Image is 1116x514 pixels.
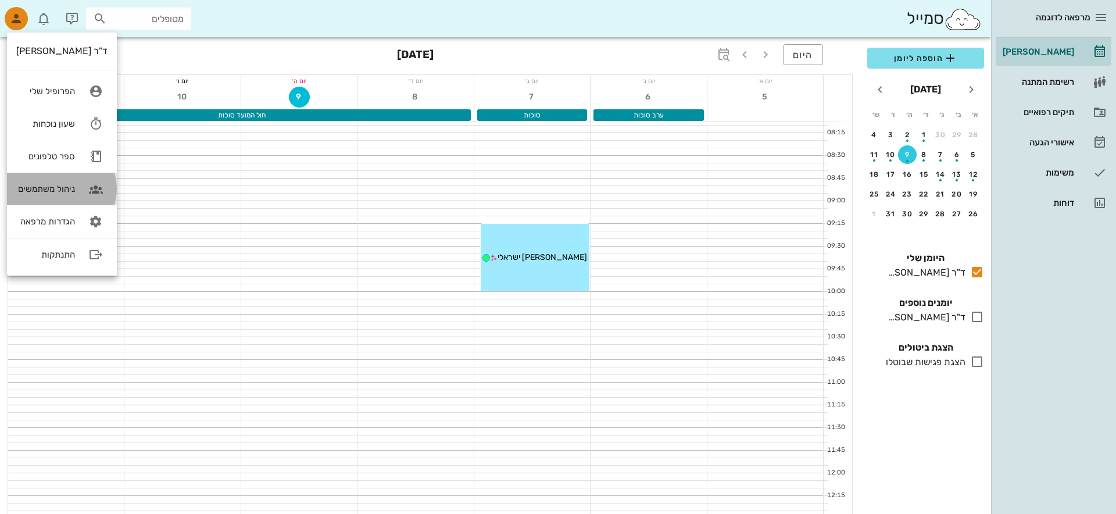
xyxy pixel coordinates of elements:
button: 3 [882,126,900,144]
div: 24 [882,190,900,198]
div: 10:15 [824,309,847,319]
button: 9 [898,145,917,164]
a: דוחות [996,189,1111,217]
div: 17 [882,170,900,179]
div: 15 [915,170,933,179]
h4: הצגת ביטולים [867,341,984,355]
button: 28 [964,126,983,144]
span: 6 [638,92,659,102]
th: ש׳ [868,105,884,124]
th: ג׳ [935,105,950,124]
button: 6 [638,87,659,108]
button: הוספה ליומן [867,48,984,69]
div: רשימת המתנה [1000,77,1074,87]
button: 17 [882,165,900,184]
div: 31 [882,210,900,218]
div: 1 [865,210,884,218]
button: 1 [865,205,884,223]
a: [PERSON_NAME] [996,38,1111,66]
div: ד"ר [PERSON_NAME] [884,266,965,280]
button: 28 [931,205,950,223]
button: 8 [405,87,426,108]
div: 19 [964,190,983,198]
div: 26 [964,210,983,218]
button: 18 [865,165,884,184]
h4: היומן שלי [867,251,984,265]
button: 21 [931,185,950,204]
button: 5 [964,145,983,164]
div: 12 [964,170,983,179]
div: ד"ר [PERSON_NAME] [16,45,108,56]
button: 5 [754,87,775,108]
div: 28 [964,131,983,139]
button: 16 [898,165,917,184]
span: 9 [289,92,309,102]
th: ה׳ [902,105,917,124]
div: ד"ר [PERSON_NAME] [884,310,965,324]
div: תיקים רפואיים [1000,108,1074,117]
div: 10:30 [824,332,847,342]
th: ב׳ [951,105,966,124]
div: הפרופיל שלי [16,86,75,97]
button: 10 [172,87,193,108]
div: יום ב׳ [591,75,706,87]
a: משימות [996,159,1111,187]
span: ערב סוכות [634,111,664,119]
span: חול המועד סוכות [218,111,266,119]
button: 12 [964,165,983,184]
div: 11 [865,151,884,159]
div: [PERSON_NAME] [1000,47,1074,56]
div: 16 [898,170,917,179]
div: 2 [898,131,917,139]
span: 5 [754,92,775,102]
button: 19 [964,185,983,204]
div: 14 [931,170,950,179]
div: 08:15 [824,128,847,138]
div: הצגת פגישות שבוטלו [881,355,965,369]
button: 29 [915,205,933,223]
button: 26 [964,205,983,223]
div: 27 [948,210,967,218]
div: אישורי הגעה [1000,138,1074,147]
div: 29 [915,210,933,218]
div: משימות [1000,168,1074,177]
div: 18 [865,170,884,179]
div: 09:15 [824,219,847,229]
button: 6 [948,145,967,164]
span: 7 [521,92,542,102]
button: [DATE] [906,78,946,101]
th: ד׳ [918,105,933,124]
div: שעון נוכחות [16,119,75,129]
span: תג [34,9,41,16]
button: 7 [521,87,542,108]
div: 25 [865,190,884,198]
div: 11:00 [824,377,847,387]
div: ניהול משתמשים [16,184,75,194]
div: 10:00 [824,287,847,297]
div: 29 [948,131,967,139]
button: 2 [898,126,917,144]
button: 30 [898,205,917,223]
div: 09:45 [824,264,847,274]
div: יום ה׳ [241,75,357,87]
div: 08:45 [824,173,847,183]
img: SmileCloud logo [944,8,982,31]
button: 10 [882,145,900,164]
div: 13 [948,170,967,179]
div: יום ד׳ [357,75,473,87]
button: 25 [865,185,884,204]
div: דוחות [1000,198,1074,208]
span: היום [793,49,813,60]
button: חודש שעבר [961,79,982,100]
button: 20 [948,185,967,204]
div: 6 [948,151,967,159]
button: 15 [915,165,933,184]
div: 7 [931,151,950,159]
div: 30 [898,210,917,218]
div: 12:15 [824,491,847,501]
div: 1 [915,131,933,139]
div: יום ג׳ [474,75,590,87]
div: 08:30 [824,151,847,160]
div: 09:30 [824,241,847,251]
div: 23 [898,190,917,198]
